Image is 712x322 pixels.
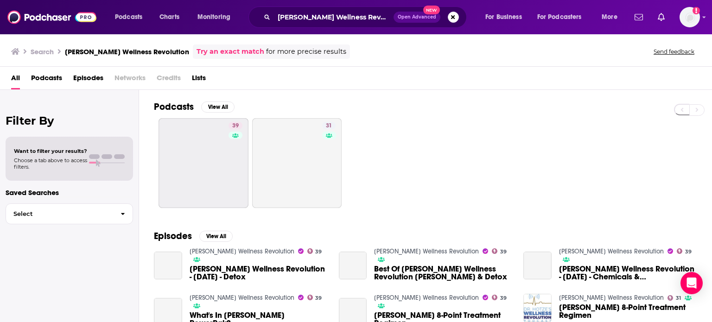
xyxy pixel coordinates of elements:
[7,8,96,26] img: Podchaser - Follow, Share and Rate Podcasts
[315,250,322,254] span: 39
[680,272,703,294] div: Open Intercom Messenger
[631,9,647,25] a: Show notifications dropdown
[680,7,700,27] span: Logged in as Bcprpro33
[190,265,328,281] span: [PERSON_NAME] Wellness Revolution - [DATE] - Detox
[257,6,476,28] div: Search podcasts, credits, & more...
[266,46,346,57] span: for more precise results
[492,248,507,254] a: 39
[559,247,664,255] a: Dr. Hotze's Wellness Revolution
[190,265,328,281] a: Dr. Hotze's Wellness Revolution - 8.10.2017 - Detox
[199,231,233,242] button: View All
[667,295,681,301] a: 31
[500,296,507,300] span: 39
[559,294,664,302] a: Dr. Hotze's Wellness Revolution
[14,157,87,170] span: Choose a tab above to access filters.
[197,11,230,24] span: Monitoring
[559,303,697,319] a: Dr. Hotze’s 8-Point Treatment Regimen
[479,10,534,25] button: open menu
[602,11,617,24] span: More
[190,294,294,302] a: Dr. Hotze's Wellness Revolution
[157,70,181,89] span: Credits
[677,248,692,254] a: 39
[154,101,194,113] h2: Podcasts
[559,265,697,281] span: [PERSON_NAME] Wellness Revolution - [DATE] - Chemicals & [DEMOGRAPHIC_DATA][MEDICAL_DATA].mp3
[252,118,342,208] a: 31
[423,6,440,14] span: New
[595,10,629,25] button: open menu
[680,7,700,27] button: Show profile menu
[523,294,552,322] img: Dr. Hotze’s 8-Point Treatment Regimen
[485,11,522,24] span: For Business
[154,230,192,242] h2: Episodes
[6,211,113,217] span: Select
[315,296,322,300] span: 39
[153,10,185,25] a: Charts
[154,252,182,280] a: Dr. Hotze's Wellness Revolution - 8.10.2017 - Detox
[374,265,512,281] a: Best Of Dr. Hotze's Wellness Revolution Amy Withers & Detox
[115,11,142,24] span: Podcasts
[6,114,133,127] h2: Filter By
[398,15,436,19] span: Open Advanced
[197,46,264,57] a: Try an exact match
[31,70,62,89] a: Podcasts
[6,188,133,197] p: Saved Searches
[274,10,394,25] input: Search podcasts, credits, & more...
[14,148,87,154] span: Want to filter your results?
[676,296,681,300] span: 31
[31,47,54,56] h3: Search
[307,248,322,254] a: 39
[232,121,239,131] span: 39
[190,247,294,255] a: Dr. Hotze's Wellness Revolution
[654,9,668,25] a: Show notifications dropdown
[374,247,479,255] a: Dr. Hotze's Wellness Revolution
[500,250,507,254] span: 39
[154,230,233,242] a: EpisodesView All
[154,101,235,113] a: PodcastsView All
[651,48,697,56] button: Send feedback
[159,11,179,24] span: Charts
[6,203,133,224] button: Select
[201,101,235,113] button: View All
[307,295,322,300] a: 39
[322,122,336,129] a: 31
[229,122,242,129] a: 39
[326,121,332,131] span: 31
[559,303,697,319] span: [PERSON_NAME] 8-Point Treatment Regimen
[531,10,595,25] button: open menu
[523,252,552,280] a: Dr. Hotze's Wellness Revolution - 8.09.2017 - Chemicals & Male Infertility.mp3
[108,10,154,25] button: open menu
[159,118,248,208] a: 39
[192,70,206,89] a: Lists
[394,12,440,23] button: Open AdvancedNew
[11,70,20,89] a: All
[65,47,189,56] h3: [PERSON_NAME] Wellness Revolution
[339,252,367,280] a: Best Of Dr. Hotze's Wellness Revolution Amy Withers & Detox
[693,7,700,14] svg: Add a profile image
[73,70,103,89] a: Episodes
[114,70,146,89] span: Networks
[492,295,507,300] a: 39
[374,265,512,281] span: Best Of [PERSON_NAME] Wellness Revolution [PERSON_NAME] & Detox
[685,250,692,254] span: 39
[680,7,700,27] img: User Profile
[559,265,697,281] a: Dr. Hotze's Wellness Revolution - 8.09.2017 - Chemicals & Male Infertility.mp3
[537,11,582,24] span: For Podcasters
[191,10,242,25] button: open menu
[374,294,479,302] a: Dr. Hotze's Wellness Revolution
